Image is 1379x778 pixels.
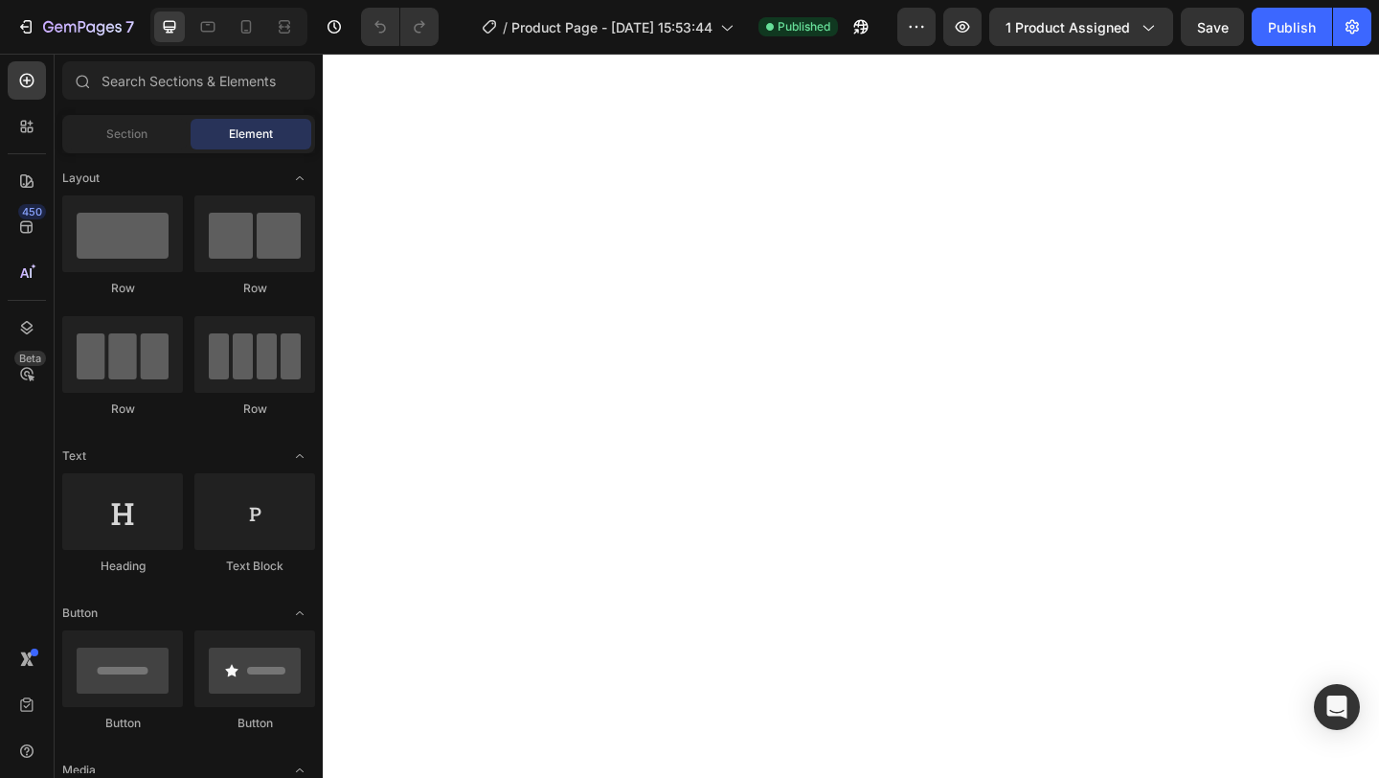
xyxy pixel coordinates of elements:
[14,351,46,366] div: Beta
[503,17,508,37] span: /
[1197,19,1229,35] span: Save
[62,447,86,465] span: Text
[1181,8,1244,46] button: Save
[106,126,147,143] span: Section
[229,126,273,143] span: Element
[62,280,183,297] div: Row
[62,170,100,187] span: Layout
[194,715,315,732] div: Button
[1268,17,1316,37] div: Publish
[8,8,143,46] button: 7
[18,204,46,219] div: 450
[62,558,183,575] div: Heading
[125,15,134,38] p: 7
[1314,684,1360,730] div: Open Intercom Messenger
[284,441,315,471] span: Toggle open
[62,715,183,732] div: Button
[194,280,315,297] div: Row
[989,8,1173,46] button: 1 product assigned
[323,54,1379,778] iframe: Design area
[1252,8,1332,46] button: Publish
[284,163,315,194] span: Toggle open
[1006,17,1130,37] span: 1 product assigned
[284,598,315,629] span: Toggle open
[361,8,439,46] div: Undo/Redo
[62,61,315,100] input: Search Sections & Elements
[62,400,183,418] div: Row
[62,605,98,622] span: Button
[194,558,315,575] div: Text Block
[194,400,315,418] div: Row
[511,17,712,37] span: Product Page - [DATE] 15:53:44
[778,18,830,35] span: Published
